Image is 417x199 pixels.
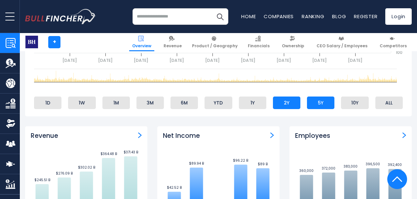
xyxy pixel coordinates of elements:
[48,36,60,48] a: +
[270,132,274,138] a: Net income
[134,58,148,63] text: [DATE]
[258,162,268,167] text: $89 B
[348,58,362,63] text: [DATE]
[189,33,241,51] a: Product / Geography
[312,58,327,63] text: [DATE]
[34,178,50,182] text: $245.51 B
[189,161,204,166] text: $89.94 B
[277,58,291,63] text: [DATE]
[239,97,266,109] li: 1Y
[241,58,255,63] text: [DATE]
[25,36,38,48] img: BRK-B logo
[396,50,402,55] text: 100
[273,97,300,109] li: 2Y
[34,97,61,109] li: 1D
[31,132,58,140] h3: Revenue
[132,43,151,49] span: Overview
[314,33,370,51] a: CEO Salary / Employees
[366,162,380,167] text: 396,500
[98,58,113,63] text: [DATE]
[248,43,270,49] span: Financials
[341,97,368,109] li: 10Y
[385,8,412,25] a: Login
[264,13,294,20] a: Companies
[161,33,185,51] a: Revenue
[68,97,95,109] li: 1W
[25,9,96,24] a: Go to homepage
[170,58,184,63] text: [DATE]
[205,97,232,109] li: YTD
[302,13,324,20] a: Ranking
[307,97,334,109] li: 5Y
[375,97,403,109] li: ALL
[78,165,95,170] text: $302.02 B
[171,97,198,109] li: 6M
[136,97,164,109] li: 3M
[317,43,367,49] span: CEO Salary / Employees
[402,132,406,138] a: Employees
[295,132,330,140] h3: Employees
[56,171,73,176] text: $276.09 B
[62,58,77,63] text: [DATE]
[322,166,335,171] text: 372,000
[212,8,228,25] button: Search
[354,13,377,20] a: Register
[6,119,16,129] img: Ownership
[163,132,200,140] h3: Net Income
[129,33,154,51] a: Overview
[344,164,358,169] text: 383,000
[205,58,220,63] text: [DATE]
[282,43,304,49] span: Ownership
[25,9,96,24] img: bullfincher logo
[138,132,142,138] a: Revenue
[233,158,248,163] text: $96.22 B
[192,43,238,49] span: Product / Geography
[279,33,307,51] a: Ownership
[164,43,182,49] span: Revenue
[100,151,117,156] text: $364.48 B
[299,168,314,173] text: 360,000
[377,33,410,51] a: Competitors
[167,185,182,190] text: $42.52 B
[388,162,402,167] text: 392,400
[241,13,256,20] a: Home
[245,33,273,51] a: Financials
[332,13,346,20] a: Blog
[124,150,138,155] text: $371.43 B
[380,43,407,49] span: Competitors
[102,97,130,109] li: 1M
